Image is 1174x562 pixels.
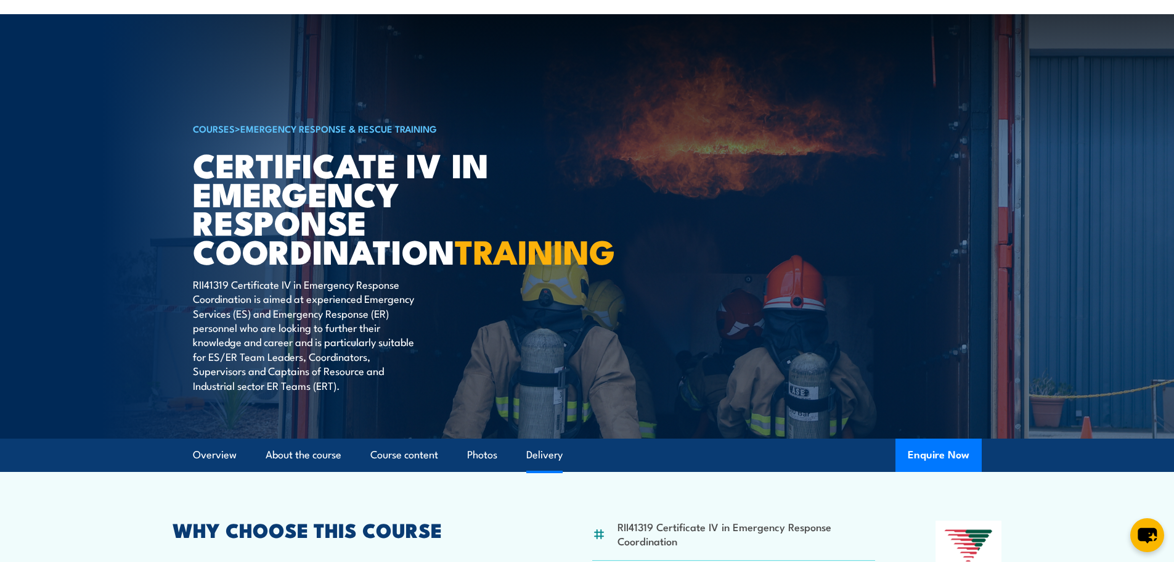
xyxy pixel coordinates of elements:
[1130,518,1164,552] button: chat-button
[193,439,237,471] a: Overview
[266,439,341,471] a: About the course
[618,519,876,548] li: RII41319 Certificate IV in Emergency Response Coordination
[455,225,615,276] strong: TRAINING
[193,122,235,135] a: COURSES
[895,439,982,472] button: Enquire Now
[173,521,532,538] h2: WHY CHOOSE THIS COURSE
[526,439,563,471] a: Delivery
[193,150,497,265] h1: Certificate IV in Emergency Response Coordination
[240,122,437,135] a: Emergency Response & Rescue Training
[370,439,438,471] a: Course content
[467,439,497,471] a: Photos
[193,121,497,136] h6: >
[193,277,418,392] p: RII41319 Certificate IV in Emergency Response Coordination is aimed at experienced Emergency Serv...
